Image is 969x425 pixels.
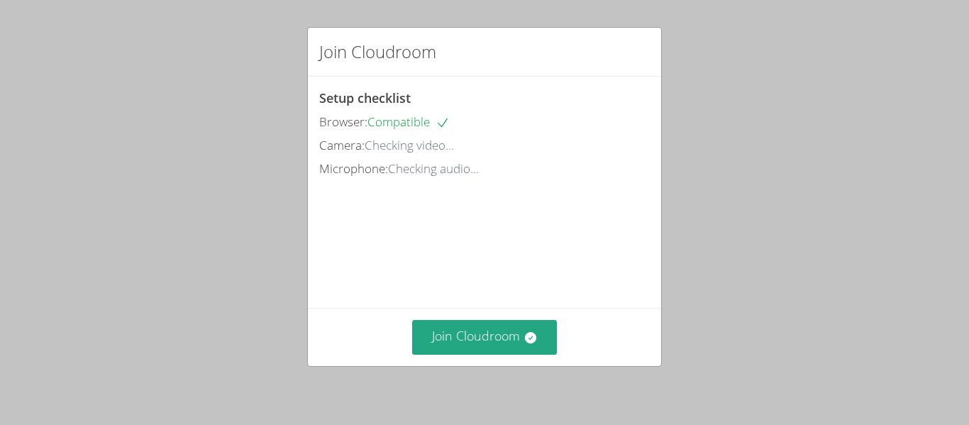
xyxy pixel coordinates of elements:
[319,39,436,65] h2: Join Cloudroom
[319,114,367,130] span: Browser:
[319,89,411,106] span: Setup checklist
[412,320,558,355] button: Join Cloudroom
[319,160,388,177] span: Microphone:
[319,137,365,153] span: Camera:
[365,137,454,153] span: Checking video...
[388,160,479,177] span: Checking audio...
[367,114,450,130] span: Compatible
